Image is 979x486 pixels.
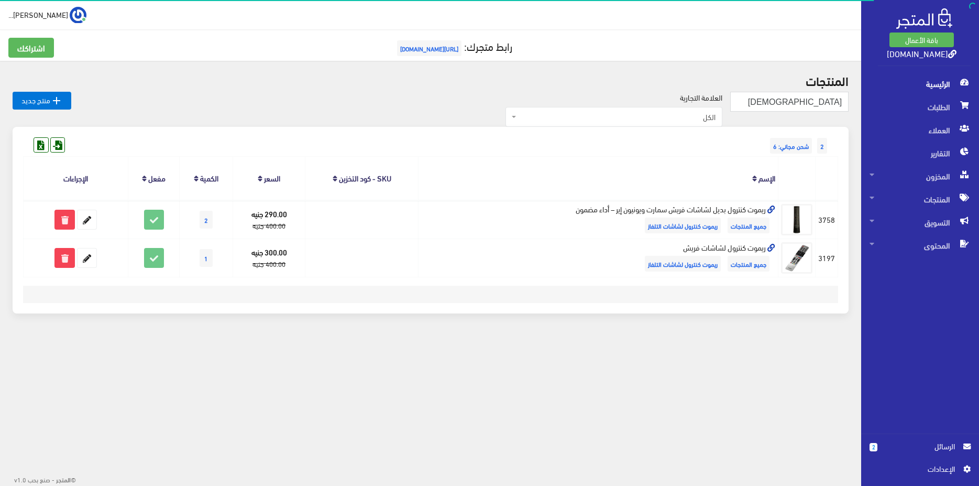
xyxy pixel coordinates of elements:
a: باقة الأعمال [889,33,954,47]
span: 2 [817,138,827,154]
a: الإسم [758,170,775,185]
a: اﻹعدادات [870,463,971,480]
span: الكل [505,107,722,127]
span: الرسائل [886,440,955,452]
span: المخزون [870,165,971,188]
td: 3197 [816,239,838,277]
strike: 400.00 جنيه [252,219,285,232]
a: الرئيسية [861,72,979,95]
span: جميع المنتجات [728,256,769,272]
label: العلامة التجارية [680,92,722,103]
a: التقارير [861,142,979,165]
a: العملاء [861,118,979,142]
a: منتج جديد [13,92,71,110]
a: السعر [264,170,280,185]
span: 2 [200,211,213,229]
img: ... [70,7,86,24]
a: مفعل [148,170,166,185]
a: رابط متجرك:[URL][DOMAIN_NAME] [394,36,512,56]
a: اشتراكك [8,38,54,58]
img: rymot-kntrol-lshashat-frysh.png [781,242,812,274]
td: 3758 [816,200,838,239]
span: التسويق [870,211,971,234]
span: الكل [519,112,716,122]
span: الرئيسية [870,72,971,95]
a: [DOMAIN_NAME] [887,46,956,61]
span: جميع المنتجات [728,218,769,233]
td: 300.00 جنيه [233,239,305,277]
span: [PERSON_NAME]... [8,8,68,21]
span: اﻹعدادات [878,463,954,474]
div: © [4,472,76,486]
th: الإجراءات [24,157,128,200]
span: [URL][DOMAIN_NAME] [397,40,461,56]
img: rymot-shash-frysh-oyonyon-ayr.jpg [781,204,812,235]
td: 290.00 جنيه [233,200,305,239]
td: ريموت كنترول بديل لشاشات فريش سمارت ويونيون إير – أداء مضمون [419,200,778,239]
span: 1 [200,249,213,267]
strong: المتجر [56,474,71,484]
iframe: Drift Widget Chat Controller [13,414,52,454]
img: . [896,8,952,29]
span: العملاء [870,118,971,142]
i:  [50,94,63,107]
span: 2 [870,443,877,451]
a: ... [PERSON_NAME]... [8,6,86,23]
a: 2 الرسائل [870,440,971,463]
span: المنتجات [870,188,971,211]
strike: 400.00 جنيه [252,257,285,270]
span: التقارير [870,142,971,165]
a: المنتجات [861,188,979,211]
span: - صنع بحب v1.0 [14,473,54,485]
a: الطلبات [861,95,979,118]
span: ريموت كنترول لشاشات التلفاز [645,218,721,233]
h2: المنتجات [13,73,849,87]
input: بحث... [730,92,849,112]
a: المخزون [861,165,979,188]
span: الطلبات [870,95,971,118]
span: المحتوى [870,234,971,257]
td: ريموت كنترول لشاشات فريش [419,239,778,277]
a: المحتوى [861,234,979,257]
a: SKU - كود التخزين [339,170,391,185]
a: الكمية [200,170,218,185]
span: شحن مجاني: 6 [770,138,812,154]
span: ريموت كنترول لشاشات التلفاز [645,256,721,272]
